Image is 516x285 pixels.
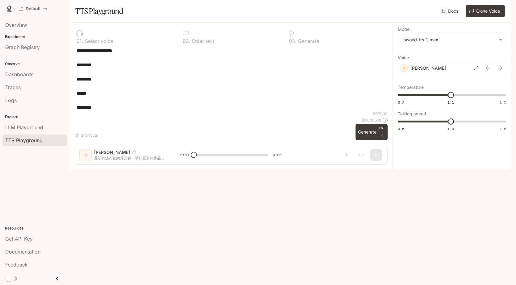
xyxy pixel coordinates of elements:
button: All workspaces [16,2,50,15]
a: Docs [440,5,461,17]
p: 0 3 . [289,39,297,43]
p: [PERSON_NAME] [410,65,446,71]
h1: TTS Playground [75,5,123,17]
span: 1.5 [500,126,506,131]
span: 0.5 [398,126,404,131]
p: Generate [297,39,319,43]
p: Temperature [398,85,424,89]
button: GenerateCTRL +⏎ [356,124,388,140]
button: Clone Voice [466,5,505,17]
p: Voice [398,56,409,60]
p: CTRL + [379,126,385,134]
div: inworld-tts-1-max [398,34,506,46]
p: Model [398,27,410,31]
p: Default [26,6,41,11]
span: 0.7 [398,100,404,105]
p: 0 1 . [77,39,83,43]
span: 1.1 [447,100,454,105]
p: 0 2 . [183,39,190,43]
p: ⏎ [379,126,385,138]
p: Select voice [83,39,113,43]
span: 1.0 [447,126,454,131]
p: Talking speed [398,112,426,116]
span: 1.5 [500,100,506,105]
div: inworld-tts-1-max [402,37,496,43]
button: Shortcuts [74,130,100,140]
p: Enter text [190,39,214,43]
